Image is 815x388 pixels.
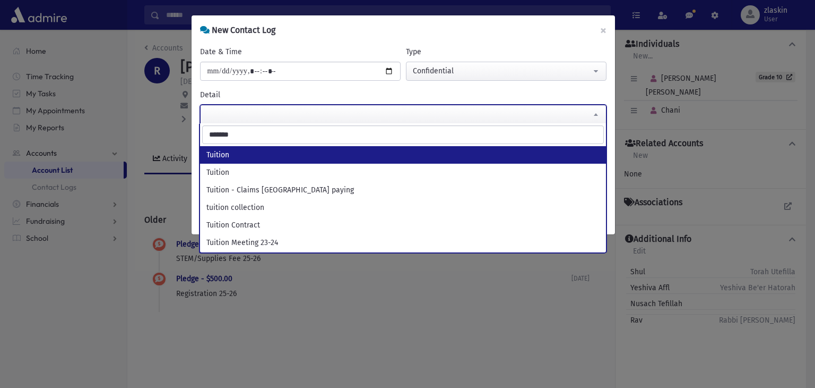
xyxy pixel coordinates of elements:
li: Tuition - Claims [GEOGRAPHIC_DATA] paying [200,181,605,199]
li: tuition collection [200,199,605,216]
label: Date & Time [200,46,242,57]
li: Tuition [200,164,605,181]
button: Confidential [406,62,606,81]
li: Tuition Contract [200,216,605,234]
div: Confidential [413,65,591,77]
h6: New Contact Log [200,24,275,37]
li: Tuition Meeting 24-25 [200,251,605,269]
li: Tuition Meeting 23-24 [200,234,605,251]
label: Detail [200,89,220,100]
label: Type [406,46,421,57]
li: Tuition [200,146,605,164]
button: × [592,15,615,45]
